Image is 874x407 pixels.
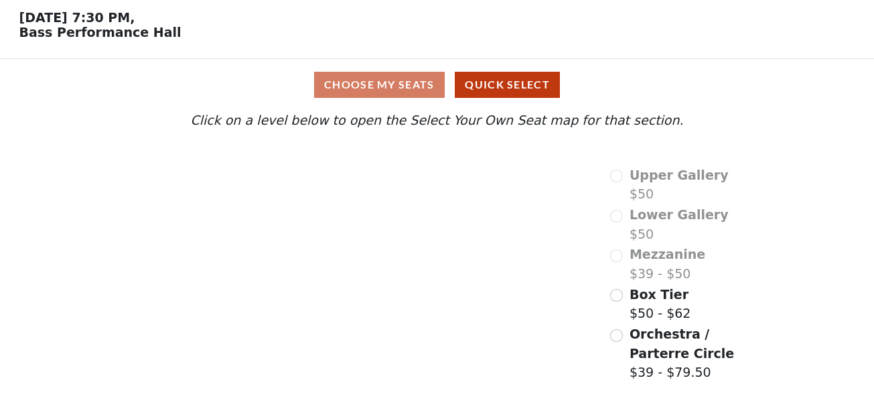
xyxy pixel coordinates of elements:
span: Upper Gallery [630,168,729,182]
button: Quick Select [455,72,560,98]
span: Mezzanine [630,247,705,261]
path: Upper Gallery - Seats Available: 0 [220,150,393,192]
path: Orchestra / Parterre Circle - Seats Available: 647 [315,294,490,399]
span: Lower Gallery [630,207,729,222]
label: $50 [630,205,729,243]
path: Lower Gallery - Seats Available: 0 [234,184,416,241]
p: Click on a level below to open the Select Your Own Seat map for that section. [119,111,755,130]
span: Box Tier [630,287,688,302]
label: $50 - $62 [630,285,690,323]
label: $50 [630,166,729,204]
label: $39 - $79.50 [630,325,755,382]
label: $39 - $50 [630,245,705,283]
span: Orchestra / Parterre Circle [630,327,734,361]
